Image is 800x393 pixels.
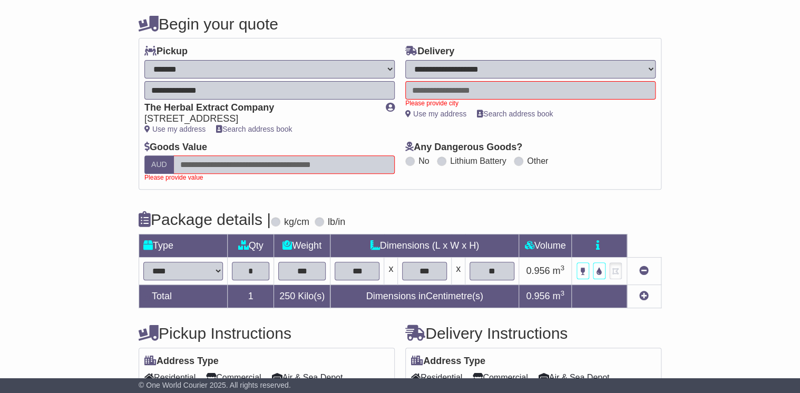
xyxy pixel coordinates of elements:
td: Dimensions in Centimetre(s) [330,284,519,308]
a: Add new item [639,291,649,301]
span: © One World Courier 2025. All rights reserved. [139,381,291,389]
h4: Pickup Instructions [139,325,395,342]
label: Any Dangerous Goods? [405,142,522,153]
label: No [418,156,429,166]
h4: Begin your quote [139,15,661,33]
label: Pickup [144,46,188,57]
span: Commercial [473,369,528,386]
span: Air & Sea Depot [539,369,610,386]
td: Dimensions (L x W x H) [330,234,519,257]
span: m [552,266,564,276]
span: 250 [279,291,295,301]
label: lb/in [328,217,345,228]
td: x [384,257,398,284]
a: Use my address [405,110,466,118]
h4: Delivery Instructions [405,325,661,342]
label: Lithium Battery [450,156,506,166]
span: 0.956 [526,266,550,276]
label: kg/cm [284,217,309,228]
label: Address Type [411,356,485,367]
sup: 3 [560,264,564,272]
td: Total [139,284,228,308]
a: Use my address [144,125,206,133]
span: Residential [411,369,462,386]
div: The Herbal Extract Company [144,102,375,114]
h4: Package details | [139,211,271,228]
td: Volume [519,234,571,257]
label: Address Type [144,356,219,367]
td: Kilo(s) [274,284,330,308]
label: Other [527,156,548,166]
td: Weight [274,234,330,257]
td: Qty [228,234,274,257]
a: Remove this item [639,266,649,276]
label: Delivery [405,46,454,57]
span: Residential [144,369,196,386]
label: AUD [144,155,174,174]
td: 1 [228,284,274,308]
span: Air & Sea Depot [272,369,343,386]
a: Search address book [477,110,553,118]
sup: 3 [560,289,564,297]
div: Please provide city [405,100,656,107]
a: Search address book [216,125,292,133]
td: x [452,257,465,284]
div: Please provide value [144,174,395,181]
span: Commercial [206,369,261,386]
td: Type [139,234,228,257]
span: m [552,291,564,301]
span: 0.956 [526,291,550,301]
label: Goods Value [144,142,207,153]
div: [STREET_ADDRESS] [144,113,375,125]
